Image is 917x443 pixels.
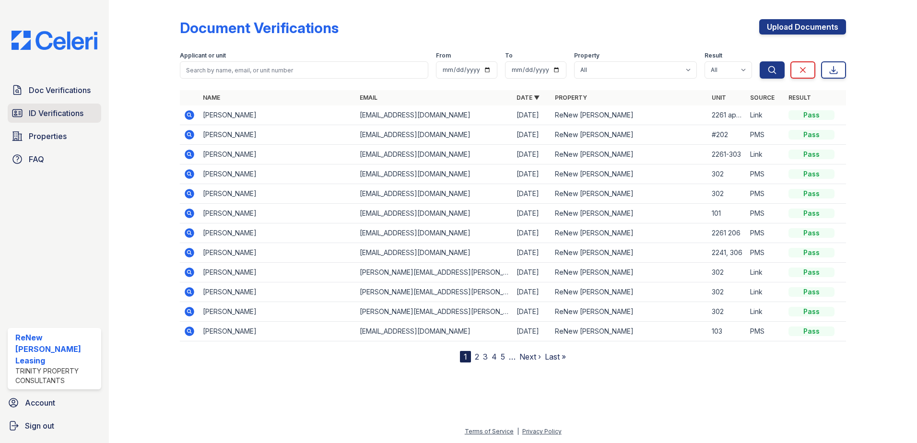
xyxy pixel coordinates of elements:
div: Pass [788,110,835,120]
span: Account [25,397,55,408]
a: 2 [475,352,479,361]
td: [DATE] [513,282,551,302]
td: [DATE] [513,322,551,341]
td: 302 [708,282,746,302]
td: Link [746,263,785,282]
td: [PERSON_NAME] [199,243,356,263]
label: To [505,52,513,59]
td: ReNew [PERSON_NAME] [551,302,708,322]
div: Pass [788,307,835,316]
label: From [436,52,451,59]
div: Trinity Property Consultants [15,366,97,385]
td: ReNew [PERSON_NAME] [551,282,708,302]
div: Document Verifications [180,19,339,36]
div: | [517,428,519,435]
span: … [509,351,516,362]
td: [EMAIL_ADDRESS][DOMAIN_NAME] [356,322,513,341]
td: [EMAIL_ADDRESS][DOMAIN_NAME] [356,105,513,125]
a: 3 [483,352,488,361]
img: CE_Logo_Blue-a8612792a0a2168367f1c8372b55b34899dd931a85d93a1a3d3e32e68fde9ad4.png [4,31,105,50]
div: Pass [788,228,835,238]
div: Pass [788,326,835,336]
td: 302 [708,184,746,204]
td: [PERSON_NAME] [199,105,356,125]
td: [DATE] [513,243,551,263]
div: 1 [460,351,471,362]
td: [EMAIL_ADDRESS][DOMAIN_NAME] [356,145,513,164]
td: [EMAIL_ADDRESS][DOMAIN_NAME] [356,204,513,223]
td: [PERSON_NAME] [199,184,356,204]
div: Pass [788,209,835,218]
a: ID Verifications [8,104,101,123]
a: Email [360,94,377,101]
a: Next › [519,352,541,361]
td: [EMAIL_ADDRESS][DOMAIN_NAME] [356,223,513,243]
td: ReNew [PERSON_NAME] [551,145,708,164]
td: PMS [746,204,785,223]
a: Source [750,94,775,101]
td: PMS [746,243,785,263]
div: Pass [788,169,835,179]
td: ReNew [PERSON_NAME] [551,223,708,243]
span: ID Verifications [29,107,83,119]
td: 101 [708,204,746,223]
td: ReNew [PERSON_NAME] [551,125,708,145]
div: Pass [788,268,835,277]
td: Link [746,105,785,125]
label: Property [574,52,600,59]
td: [EMAIL_ADDRESS][DOMAIN_NAME] [356,243,513,263]
td: [DATE] [513,302,551,322]
a: Property [555,94,587,101]
div: Pass [788,189,835,198]
td: [DATE] [513,204,551,223]
div: Pass [788,130,835,140]
a: 5 [501,352,505,361]
div: Pass [788,287,835,297]
a: Name [203,94,220,101]
td: [DATE] [513,263,551,282]
span: Properties [29,130,67,142]
td: [PERSON_NAME] [199,204,356,223]
td: ReNew [PERSON_NAME] [551,243,708,263]
span: FAQ [29,153,44,165]
td: [PERSON_NAME] [199,164,356,184]
td: [PERSON_NAME][EMAIL_ADDRESS][PERSON_NAME][DOMAIN_NAME] [356,263,513,282]
td: ReNew [PERSON_NAME] [551,263,708,282]
td: PMS [746,223,785,243]
span: Doc Verifications [29,84,91,96]
td: [PERSON_NAME] [199,125,356,145]
a: Upload Documents [759,19,846,35]
div: Pass [788,150,835,159]
td: ReNew [PERSON_NAME] [551,322,708,341]
a: Account [4,393,105,412]
td: 302 [708,164,746,184]
div: ReNew [PERSON_NAME] Leasing [15,332,97,366]
a: Sign out [4,416,105,435]
a: FAQ [8,150,101,169]
td: 302 [708,263,746,282]
td: [PERSON_NAME][EMAIL_ADDRESS][PERSON_NAME][DOMAIN_NAME] [356,282,513,302]
td: [DATE] [513,125,551,145]
td: ReNew [PERSON_NAME] [551,164,708,184]
td: [DATE] [513,105,551,125]
td: [DATE] [513,164,551,184]
td: [PERSON_NAME] [199,145,356,164]
td: PMS [746,184,785,204]
td: ReNew [PERSON_NAME] [551,184,708,204]
a: Properties [8,127,101,146]
td: Link [746,282,785,302]
a: Date ▼ [517,94,540,101]
a: Terms of Service [465,428,514,435]
span: Sign out [25,420,54,431]
td: [DATE] [513,145,551,164]
div: Pass [788,248,835,257]
label: Result [705,52,722,59]
td: Link [746,302,785,322]
a: Doc Verifications [8,81,101,100]
td: [EMAIL_ADDRESS][DOMAIN_NAME] [356,125,513,145]
td: [PERSON_NAME][EMAIL_ADDRESS][PERSON_NAME][DOMAIN_NAME] [356,302,513,322]
a: Last » [545,352,566,361]
td: 103 [708,322,746,341]
td: 2261 apt 206 [708,105,746,125]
